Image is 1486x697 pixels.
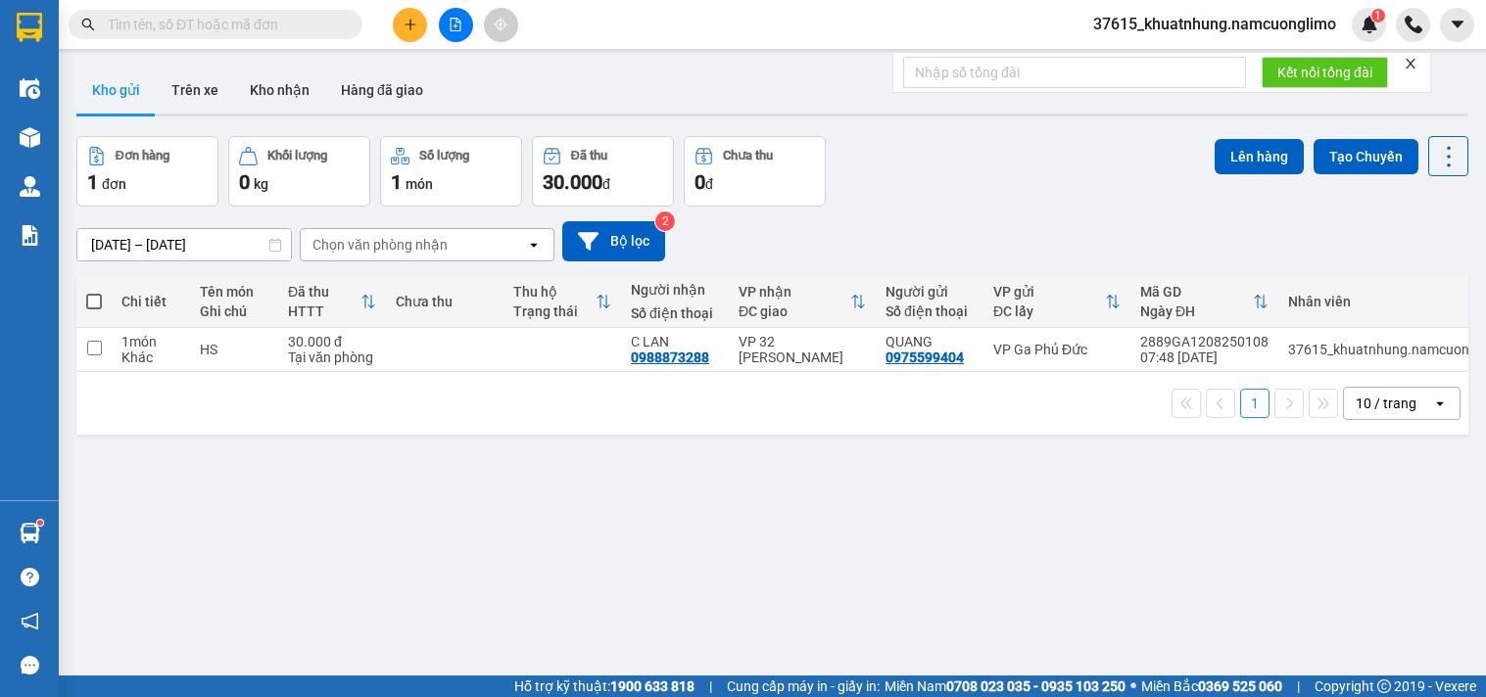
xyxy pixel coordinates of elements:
span: 1 [87,170,98,194]
img: warehouse-icon [20,176,40,197]
span: Miền Bắc [1141,675,1282,697]
div: 10 / trang [1356,394,1416,413]
span: | [709,675,712,697]
img: icon-new-feature [1361,16,1378,33]
div: Ghi chú [200,303,268,319]
div: 0975599404 [886,349,964,365]
input: Nhập số tổng đài [903,57,1246,88]
span: search [81,18,95,31]
span: copyright [1377,679,1391,693]
div: Số lượng [419,149,469,163]
span: Kết nối tổng đài [1277,62,1372,83]
button: Bộ lọc [562,221,665,261]
input: Select a date range. [77,229,291,260]
div: 07:48 [DATE] [1140,349,1269,365]
span: 0 [695,170,705,194]
div: C LAN [631,334,719,349]
button: Kho nhận [234,67,325,114]
span: đ [705,176,713,192]
strong: 1900 633 818 [610,678,695,694]
div: Khối lượng [267,149,327,163]
span: close [1404,57,1417,70]
div: Số điện thoại [886,303,974,319]
button: Kết nối tổng đài [1262,57,1388,88]
span: Hỗ trợ kỹ thuật: [514,675,695,697]
span: question-circle [21,568,39,586]
th: Toggle SortBy [1130,276,1278,328]
div: VP 32 [PERSON_NAME] [739,334,866,365]
button: aim [484,8,518,42]
button: Số lượng1món [380,136,522,207]
div: 1 món [121,334,180,349]
span: file-add [449,18,462,31]
div: Số điện thoại [631,305,719,321]
div: Mã GD [1140,284,1253,300]
div: Thu hộ [513,284,596,300]
th: Toggle SortBy [729,276,876,328]
div: ĐC giao [739,303,850,319]
div: Ngày ĐH [1140,303,1253,319]
span: 1 [1374,9,1381,23]
div: Chưa thu [396,294,494,309]
span: plus [404,18,417,31]
span: notification [21,612,39,630]
th: Toggle SortBy [278,276,386,328]
div: Khác [121,349,180,365]
img: warehouse-icon [20,127,40,148]
span: 1 [391,170,402,194]
span: 30.000 [543,170,602,194]
span: đ [602,176,610,192]
div: Đã thu [571,149,607,163]
div: Chưa thu [723,149,773,163]
button: Hàng đã giao [325,67,439,114]
div: Chi tiết [121,294,180,309]
span: Cung cấp máy in - giấy in: [727,675,880,697]
div: Người nhận [631,282,719,298]
span: đơn [102,176,126,192]
span: message [21,656,39,674]
img: phone-icon [1405,16,1422,33]
div: Đã thu [288,284,360,300]
strong: 0708 023 035 - 0935 103 250 [946,678,1126,694]
sup: 1 [37,520,43,526]
svg: open [526,237,542,253]
button: file-add [439,8,473,42]
button: 1 [1240,389,1270,418]
th: Toggle SortBy [503,276,621,328]
th: Toggle SortBy [983,276,1130,328]
strong: 0369 525 060 [1198,678,1282,694]
span: món [406,176,433,192]
img: warehouse-icon [20,523,40,543]
span: 0 [239,170,250,194]
div: Tên món [200,284,268,300]
div: 30.000 đ [288,334,376,349]
input: Tìm tên, số ĐT hoặc mã đơn [108,14,339,35]
span: 37615_khuatnhung.namcuonglimo [1078,12,1352,36]
img: solution-icon [20,225,40,246]
div: Trạng thái [513,303,596,319]
span: ⚪️ [1130,682,1136,690]
button: plus [393,8,427,42]
div: HTTT [288,303,360,319]
button: Lên hàng [1215,139,1304,174]
button: Chưa thu0đ [684,136,826,207]
div: Đơn hàng [116,149,169,163]
div: VP nhận [739,284,850,300]
div: HS [200,342,268,357]
span: Miền Nam [885,675,1126,697]
img: logo-vxr [17,13,42,42]
sup: 2 [655,211,675,231]
div: ĐC lấy [993,303,1105,319]
button: Tạo Chuyến [1314,139,1418,174]
div: 2889GA1208250108 [1140,334,1269,349]
button: Đã thu30.000đ [532,136,674,207]
div: VP Ga Phủ Đức [993,342,1121,357]
button: Đơn hàng1đơn [76,136,218,207]
button: caret-down [1440,8,1474,42]
span: | [1297,675,1300,697]
img: warehouse-icon [20,78,40,99]
div: QUANG [886,334,974,349]
svg: open [1432,395,1448,411]
div: VP gửi [993,284,1105,300]
sup: 1 [1371,9,1385,23]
